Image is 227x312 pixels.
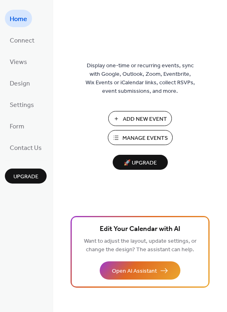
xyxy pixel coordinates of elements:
[5,10,32,27] a: Home
[84,236,197,255] span: Want to adjust the layout, update settings, or change the design? The assistant can help.
[5,53,32,70] a: Views
[5,169,47,184] button: Upgrade
[112,267,157,276] span: Open AI Assistant
[5,74,35,92] a: Design
[123,115,167,124] span: Add New Event
[100,224,180,235] span: Edit Your Calendar with AI
[122,134,168,143] span: Manage Events
[108,130,173,145] button: Manage Events
[118,158,163,169] span: 🚀 Upgrade
[10,13,27,26] span: Home
[10,120,24,133] span: Form
[5,31,39,49] a: Connect
[10,56,27,68] span: Views
[100,261,180,280] button: Open AI Assistant
[5,139,47,156] a: Contact Us
[10,34,34,47] span: Connect
[13,173,39,181] span: Upgrade
[10,77,30,90] span: Design
[86,62,195,96] span: Display one-time or recurring events, sync with Google, Outlook, Zoom, Eventbrite, Wix Events or ...
[5,96,39,113] a: Settings
[10,99,34,111] span: Settings
[108,111,172,126] button: Add New Event
[10,142,42,154] span: Contact Us
[113,155,168,170] button: 🚀 Upgrade
[5,117,29,135] a: Form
